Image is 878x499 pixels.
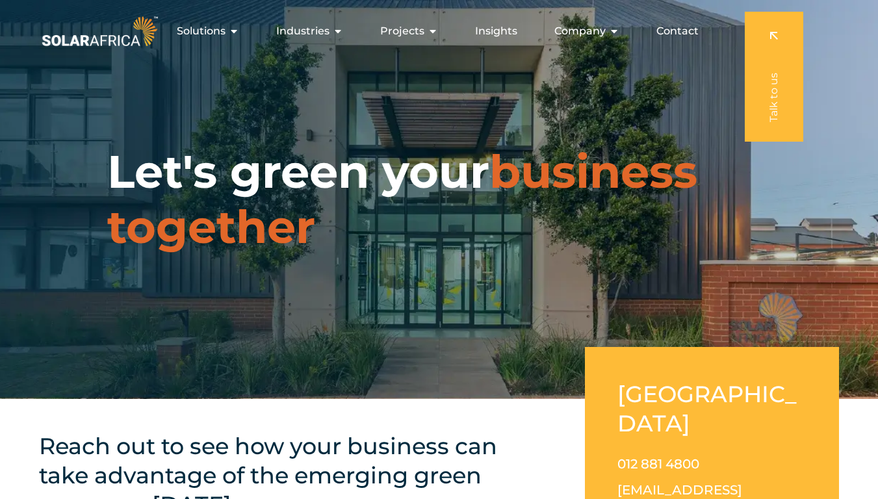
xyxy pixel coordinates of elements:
a: 012 881 4800 [617,456,699,472]
div: Menu Toggle [161,18,709,44]
span: business together [107,144,697,255]
span: Company [554,23,606,39]
nav: Menu [161,18,709,44]
h1: Let's green your [107,144,771,255]
span: Industries [276,23,329,39]
h2: [GEOGRAPHIC_DATA] [617,379,807,438]
span: Projects [380,23,424,39]
a: Insights [475,23,517,39]
span: Solutions [177,23,226,39]
a: Contact [656,23,699,39]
